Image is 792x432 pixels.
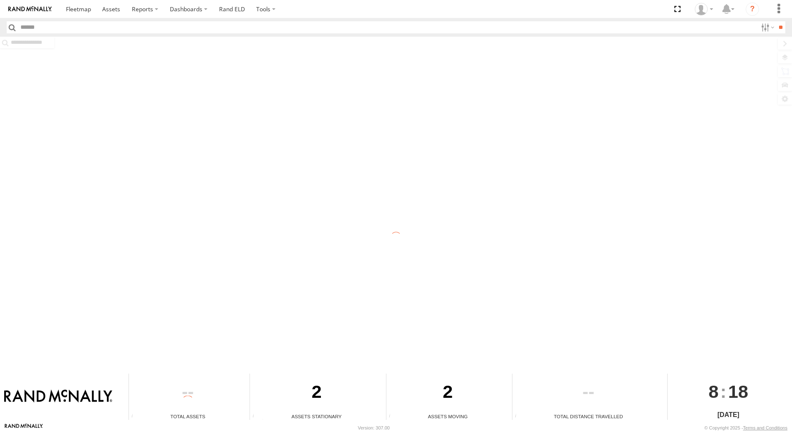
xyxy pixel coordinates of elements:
img: Rand McNally [4,389,112,404]
a: Terms and Conditions [743,425,787,430]
div: Total number of assets current stationary. [250,414,262,420]
div: Assets Stationary [250,413,383,420]
span: 8 [709,374,719,409]
span: 18 [728,374,748,409]
div: Total Assets [129,413,247,420]
img: rand-logo.svg [8,6,52,12]
i: ? [746,3,759,16]
div: : [668,374,789,409]
div: 2 [250,374,383,413]
a: Visit our Website [5,424,43,432]
div: Total number of assets current in transit. [386,414,399,420]
div: [DATE] [668,410,789,420]
div: Total distance travelled by all assets within specified date range and applied filters [512,414,525,420]
div: Total number of Enabled Assets [129,414,141,420]
div: Gene Roberts [692,3,716,15]
div: © Copyright 2025 - [704,425,787,430]
label: Search Filter Options [758,21,776,33]
div: 2 [386,374,509,413]
div: Assets Moving [386,413,509,420]
div: Version: 307.00 [358,425,390,430]
div: Total Distance Travelled [512,413,664,420]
